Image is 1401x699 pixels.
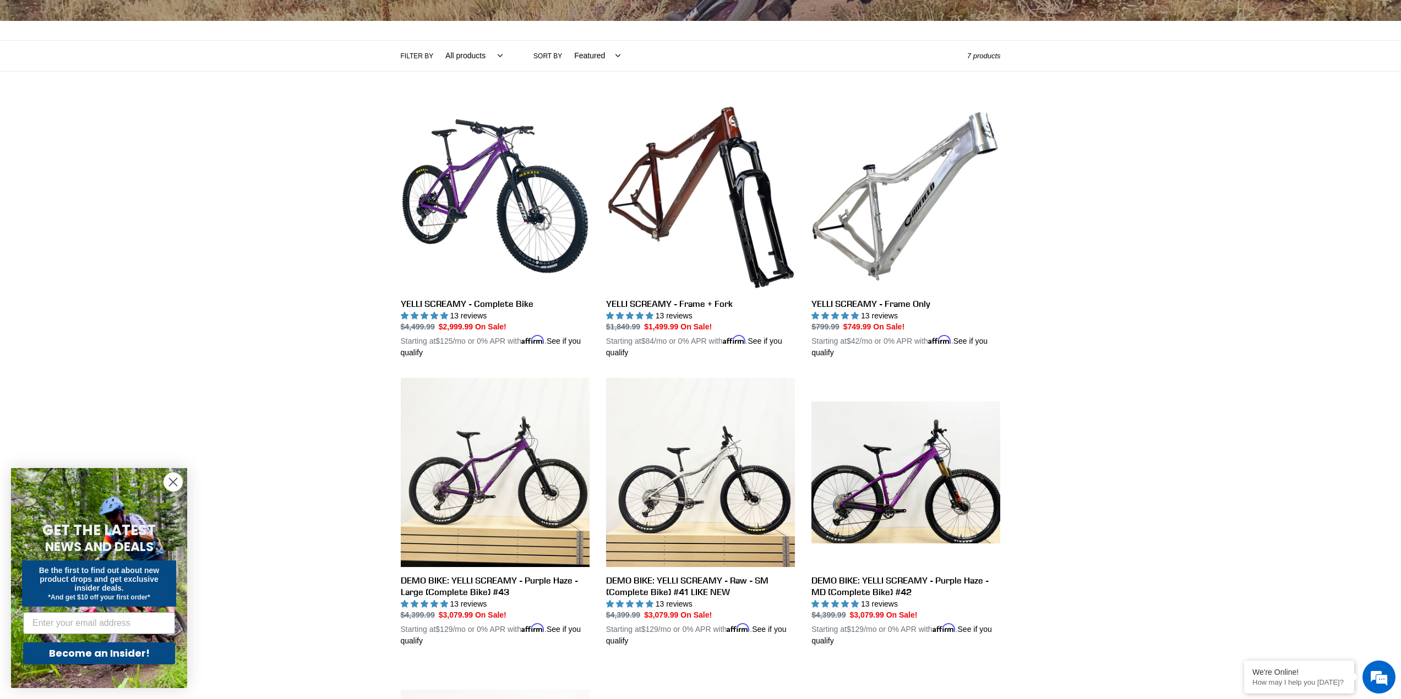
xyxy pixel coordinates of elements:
[1252,678,1346,686] p: How may I help you today?
[23,642,175,664] button: Become an Insider!
[39,566,160,592] span: Be the first to find out about new product drops and get exclusive insider deals.
[163,472,183,492] button: Close dialog
[533,51,562,61] label: Sort by
[42,520,156,540] span: GET THE LATEST
[1252,668,1346,676] div: We're Online!
[48,593,150,601] span: *And get $10 off your first order*
[401,51,434,61] label: Filter by
[967,52,1001,60] span: 7 products
[23,612,175,634] input: Enter your email address
[45,538,154,555] span: NEWS AND DEALS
